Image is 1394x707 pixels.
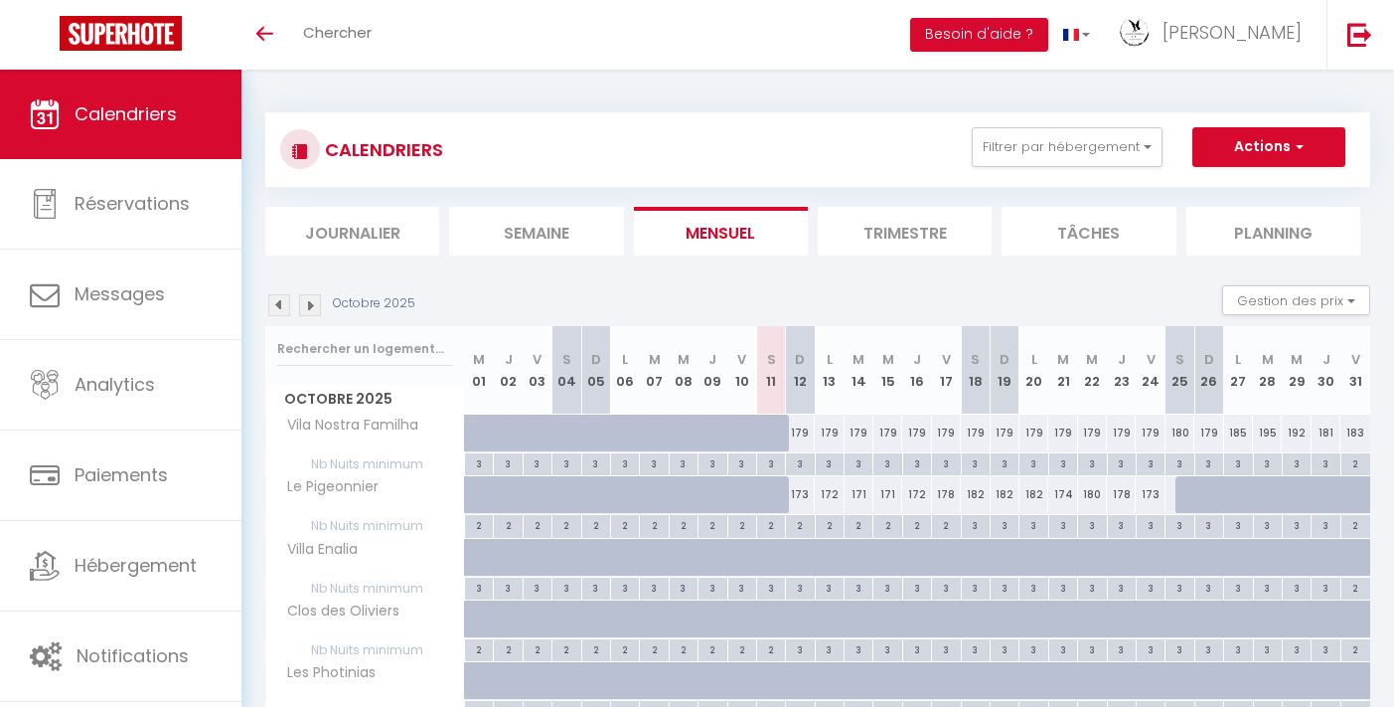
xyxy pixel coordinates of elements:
h3: CALENDRIERS [320,127,443,172]
abbr: M [473,350,485,369]
div: 3 [582,578,610,597]
div: 3 [1137,515,1164,534]
div: 3 [1137,453,1164,472]
div: 3 [1137,639,1164,658]
li: Planning [1186,207,1360,256]
div: 3 [552,453,580,472]
div: 183 [1340,415,1370,451]
div: 2 [582,515,610,534]
div: 3 [1108,515,1136,534]
div: 3 [1224,453,1252,472]
th: 05 [581,326,610,415]
div: 179 [1136,415,1164,451]
th: 21 [1048,326,1077,415]
abbr: J [1118,350,1126,369]
div: 3 [728,453,756,472]
div: 3 [786,578,814,597]
th: 26 [1194,326,1223,415]
div: 179 [932,415,961,451]
th: 19 [991,326,1019,415]
abbr: S [767,350,776,369]
div: 195 [1253,415,1282,451]
div: 3 [524,453,551,472]
div: 3 [1078,453,1106,472]
span: Analytics [75,372,155,397]
div: 2 [640,515,668,534]
abbr: M [678,350,690,369]
div: 3 [845,639,872,658]
div: 2 [670,515,697,534]
abbr: S [562,350,571,369]
th: 18 [961,326,990,415]
div: 3 [1078,578,1106,597]
div: 3 [757,578,785,597]
span: Notifications [77,643,189,668]
div: 182 [991,476,1019,513]
th: 03 [523,326,551,415]
div: 3 [698,453,726,472]
div: 3 [1108,578,1136,597]
th: 16 [902,326,931,415]
abbr: D [591,350,601,369]
div: 3 [962,453,990,472]
abbr: M [649,350,661,369]
div: 3 [1283,578,1311,597]
th: 31 [1340,326,1370,415]
span: Réservations [75,191,190,216]
th: 04 [552,326,581,415]
div: 3 [611,453,639,472]
abbr: L [622,350,628,369]
div: 2 [670,639,697,658]
div: 3 [1254,453,1282,472]
div: 3 [582,453,610,472]
div: 179 [991,415,1019,451]
span: Calendriers [75,101,177,126]
div: 3 [816,453,844,472]
div: 3 [1195,578,1223,597]
th: 12 [786,326,815,415]
div: 179 [815,415,844,451]
th: 30 [1312,326,1340,415]
div: 3 [1254,639,1282,658]
div: 181 [1312,415,1340,451]
div: 2 [611,515,639,534]
div: 2 [845,515,872,534]
div: 3 [670,453,697,472]
div: 3 [465,453,493,472]
abbr: V [942,350,951,369]
abbr: D [1000,350,1009,369]
div: 2 [728,639,756,658]
th: 09 [698,326,727,415]
abbr: J [505,350,513,369]
th: 29 [1282,326,1311,415]
div: 179 [1078,415,1107,451]
div: 179 [961,415,990,451]
div: 3 [786,639,814,658]
div: 172 [902,476,931,513]
div: 3 [1049,453,1077,472]
div: 3 [903,639,931,658]
div: 3 [1049,639,1077,658]
div: 3 [1312,515,1339,534]
p: Octobre 2025 [333,294,415,313]
div: 3 [1195,453,1223,472]
button: Filtrer par hébergement [972,127,1162,167]
th: 07 [640,326,669,415]
th: 06 [610,326,639,415]
div: 3 [1049,578,1077,597]
th: 17 [932,326,961,415]
div: 3 [873,578,901,597]
div: 179 [873,415,902,451]
div: 2 [903,515,931,534]
div: 3 [786,453,814,472]
div: 174 [1048,476,1077,513]
div: 2 [728,515,756,534]
div: 2 [873,515,901,534]
div: 3 [1254,578,1282,597]
div: 3 [1312,578,1339,597]
div: 3 [1137,578,1164,597]
img: Super Booking [60,16,182,51]
abbr: L [1031,350,1037,369]
abbr: S [971,350,980,369]
div: 3 [873,639,901,658]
